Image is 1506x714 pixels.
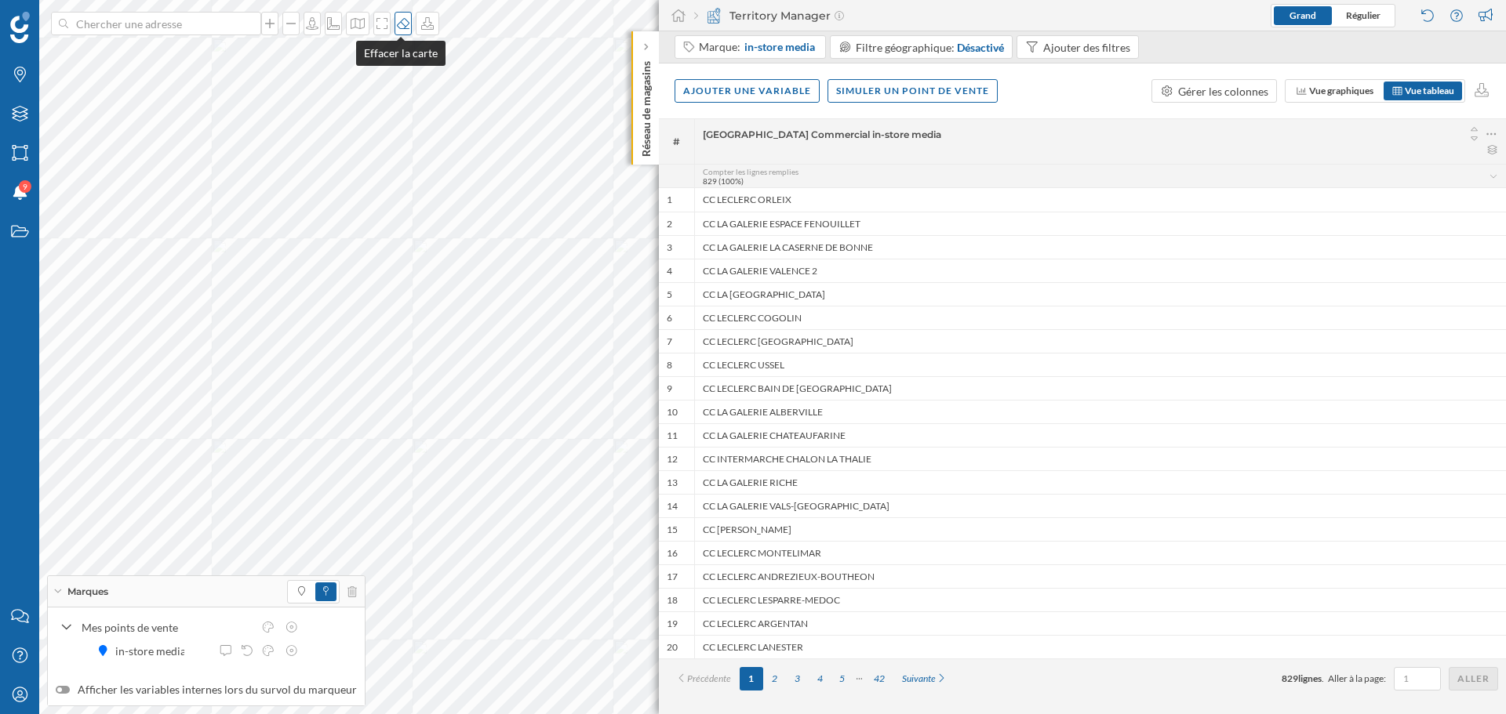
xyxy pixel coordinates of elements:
span: Filtre géographique: [856,41,955,54]
span: [GEOGRAPHIC_DATA] Commercial in-store media [703,129,941,140]
div: CC LECLERC MONTELIMAR [694,541,1506,564]
div: CC LECLERC COGOLIN [694,306,1506,329]
div: Mes points de vente [82,619,253,636]
div: CC LECLERC BAIN DE [GEOGRAPHIC_DATA] [694,376,1506,400]
div: CC LA [GEOGRAPHIC_DATA] [694,282,1506,306]
span: Grand [1290,9,1316,21]
div: Territory Manager [694,8,844,24]
div: 10 [667,406,678,419]
div: CC LECLERC LANESTER [694,635,1506,658]
div: 20 [667,641,678,654]
div: CC LECLERC LESPARRE-MEDOC [694,588,1506,611]
div: CC LA GALERIE VALENCE 2 [694,259,1506,282]
div: CC LECLERC [GEOGRAPHIC_DATA] [694,329,1506,353]
div: CC LECLERC ARGENTAN [694,611,1506,635]
div: CC LA GALERIE RICHE [694,470,1506,494]
div: CC LECLERC ORLEIX [694,188,1506,212]
span: Régulier [1346,9,1380,21]
span: 9 [23,179,27,194]
span: in-store media [744,39,815,55]
span: Aller à la page: [1328,672,1386,686]
div: 12 [667,453,678,466]
span: Marques [67,585,108,599]
span: Vue tableau [1405,85,1454,96]
div: CC [PERSON_NAME] [694,517,1506,541]
input: 1 [1399,671,1436,687]
div: CC INTERMARCHE CHALON LA THALIE [694,447,1506,470]
div: in-store media [115,643,194,659]
div: Marque: [699,39,817,55]
div: 16 [667,547,678,560]
div: 15 [667,524,678,536]
div: 2 [667,218,672,230]
span: 829 (100%) [703,176,744,186]
div: 19 [667,618,678,630]
div: CC LECLERC ANDREZIEUX-BOUTHEON [694,564,1506,588]
span: Assistance [25,11,101,25]
div: CC LA GALERIE VALS-[GEOGRAPHIC_DATA] [694,494,1506,517]
div: 4 [667,265,672,277]
div: Gérer les colonnes [1178,83,1268,100]
div: 17 [667,571,678,583]
span: Compter les lignes remplies [703,167,798,176]
div: CC LECLERC USSEL [694,353,1506,376]
div: 11 [667,429,678,442]
div: 9 [667,382,672,395]
div: CC LA GALERIE ESPACE FENOUILLET [694,212,1506,235]
div: 8 [667,359,672,371]
div: 13 [667,477,678,489]
div: 7 [667,335,672,348]
img: Logo Geoblink [10,12,30,43]
span: . [1322,672,1324,684]
span: lignes [1298,672,1322,684]
div: Ajouter des filtres [1043,39,1130,56]
div: 1 [667,194,672,206]
div: 6 [667,312,672,324]
div: 14 [667,500,678,513]
div: Désactivé [957,39,1004,56]
div: 18 [667,594,678,607]
div: 3 [667,241,672,254]
span: # [667,135,686,149]
div: CC LA GALERIE CHATEAUFARINE [694,423,1506,447]
div: CC LA GALERIE ALBERVILLE [694,400,1506,423]
div: Effacer la carte [356,41,446,66]
div: CC LA GALERIE LA CASERNE DE BONNE [694,235,1506,259]
p: Réseau de magasins [638,55,654,157]
img: territory-manager.svg [706,8,722,24]
div: 5 [667,288,672,301]
span: 829 [1282,672,1298,684]
span: Vue graphiques [1309,85,1373,96]
label: Afficher les variables internes lors du survol du marqueur [56,682,357,698]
